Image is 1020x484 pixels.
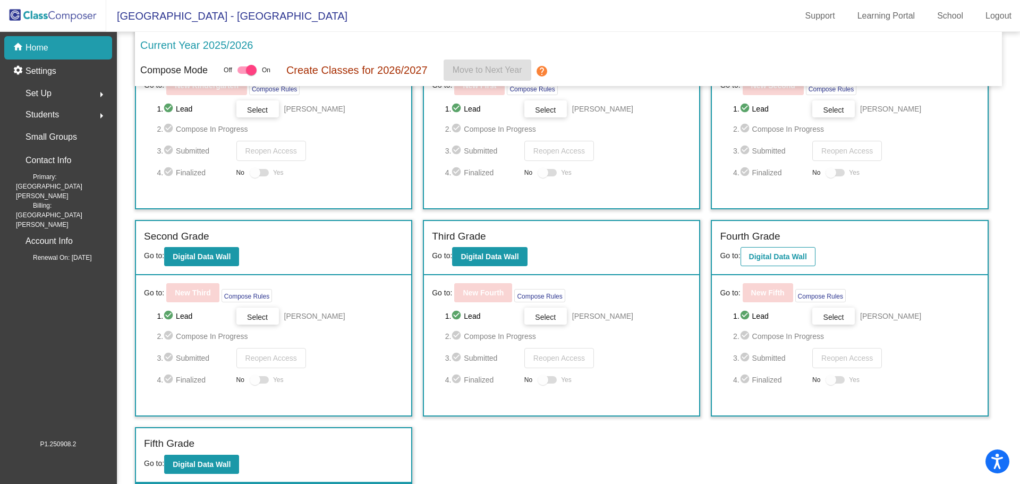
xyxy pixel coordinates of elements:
[236,141,306,161] button: Reopen Access
[163,352,176,364] mat-icon: check_circle
[224,65,232,75] span: Off
[535,313,556,321] span: Select
[25,41,48,54] p: Home
[144,287,164,299] span: Go to:
[821,354,873,362] span: Reopen Access
[454,283,512,302] button: New Fourth
[524,308,567,325] button: Select
[451,310,464,322] mat-icon: check_circle
[451,145,464,157] mat-icon: check_circle
[733,123,980,135] span: 2. Compose In Progress
[25,234,73,249] p: Account Info
[163,166,176,179] mat-icon: check_circle
[739,352,752,364] mat-icon: check_circle
[929,7,972,24] a: School
[451,373,464,386] mat-icon: check_circle
[236,375,244,385] span: No
[175,288,211,297] b: New Third
[247,106,268,114] span: Select
[222,289,272,302] button: Compose Rules
[173,252,231,261] b: Digital Data Wall
[144,229,209,244] label: Second Grade
[797,7,844,24] a: Support
[175,81,239,90] b: New Kindergarten
[106,7,347,24] span: [GEOGRAPHIC_DATA] - [GEOGRAPHIC_DATA]
[144,251,164,260] span: Go to:
[451,352,464,364] mat-icon: check_circle
[432,287,452,299] span: Go to:
[751,288,785,297] b: New Fifth
[144,436,194,452] label: Fifth Grade
[445,373,519,386] span: 4. Finalized
[140,37,253,53] p: Current Year 2025/2026
[173,460,231,469] b: Digital Data Wall
[812,100,855,117] button: Select
[144,459,164,468] span: Go to:
[849,7,924,24] a: Learning Portal
[461,252,518,261] b: Digital Data Wall
[733,373,807,386] span: 4. Finalized
[720,229,780,244] label: Fourth Grade
[739,373,752,386] mat-icon: check_circle
[812,348,882,368] button: Reopen Access
[13,65,25,78] mat-icon: settings
[507,82,557,95] button: Compose Rules
[163,123,176,135] mat-icon: check_circle
[524,168,532,177] span: No
[445,123,692,135] span: 2. Compose In Progress
[514,289,565,302] button: Compose Rules
[164,455,239,474] button: Digital Data Wall
[157,373,231,386] span: 4. Finalized
[25,86,52,101] span: Set Up
[163,310,176,322] mat-icon: check_circle
[561,373,572,386] span: Yes
[286,62,428,78] p: Create Classes for 2026/2027
[445,166,519,179] span: 4. Finalized
[262,65,270,75] span: On
[247,313,268,321] span: Select
[733,166,807,179] span: 4. Finalized
[535,106,556,114] span: Select
[739,145,752,157] mat-icon: check_circle
[163,330,176,343] mat-icon: check_circle
[451,330,464,343] mat-icon: check_circle
[25,107,59,122] span: Students
[572,311,633,321] span: [PERSON_NAME]
[451,123,464,135] mat-icon: check_circle
[452,247,527,266] button: Digital Data Wall
[524,348,594,368] button: Reopen Access
[733,330,980,343] span: 2. Compose In Progress
[524,375,532,385] span: No
[164,247,239,266] button: Digital Data Wall
[812,168,820,177] span: No
[821,147,873,155] span: Reopen Access
[453,65,522,74] span: Move to Next Year
[25,65,56,78] p: Settings
[733,103,807,115] span: 1. Lead
[445,103,519,115] span: 1. Lead
[739,310,752,322] mat-icon: check_circle
[16,201,112,230] span: Billing: [GEOGRAPHIC_DATA][PERSON_NAME]
[432,251,452,260] span: Go to:
[236,348,306,368] button: Reopen Access
[751,81,795,90] b: New Second
[812,308,855,325] button: Select
[806,82,856,95] button: Compose Rules
[445,310,519,322] span: 1. Lead
[733,310,807,322] span: 1. Lead
[163,103,176,115] mat-icon: check_circle
[823,313,844,321] span: Select
[163,373,176,386] mat-icon: check_circle
[163,145,176,157] mat-icon: check_circle
[236,100,279,117] button: Select
[245,354,297,362] span: Reopen Access
[463,288,504,297] b: New Fourth
[823,106,844,114] span: Select
[157,123,403,135] span: 2. Compose In Progress
[245,147,297,155] span: Reopen Access
[236,168,244,177] span: No
[445,330,692,343] span: 2. Compose In Progress
[157,352,231,364] span: 3. Submitted
[25,153,71,168] p: Contact Info
[720,251,740,260] span: Go to:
